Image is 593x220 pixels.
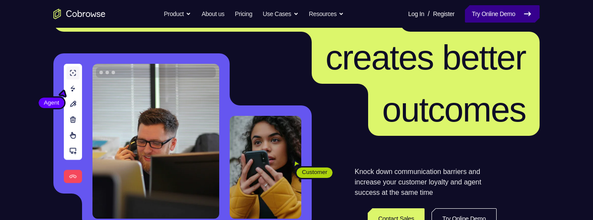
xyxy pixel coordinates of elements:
[465,5,540,23] a: Try Online Demo
[382,90,526,129] span: outcomes
[53,9,105,19] a: Go to the home page
[355,167,497,198] p: Knock down communication barriers and increase your customer loyalty and agent success at the sam...
[230,116,301,219] img: A customer holding their phone
[164,5,191,23] button: Product
[433,5,455,23] a: Register
[201,5,224,23] a: About us
[408,5,424,23] a: Log In
[263,5,298,23] button: Use Cases
[235,5,252,23] a: Pricing
[428,9,429,19] span: /
[326,38,526,77] span: creates better
[92,64,219,219] img: A customer support agent talking on the phone
[309,5,344,23] button: Resources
